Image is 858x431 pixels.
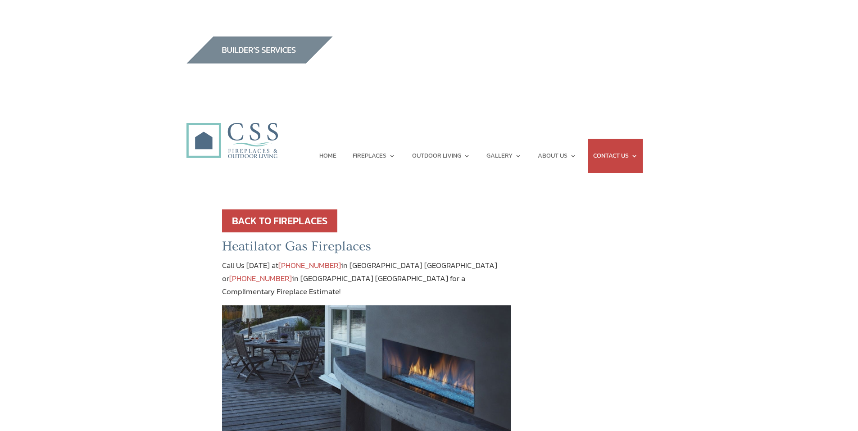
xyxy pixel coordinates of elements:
img: CSS Fireplaces & Outdoor Living (Formerly Construction Solutions & Supply)- Jacksonville Ormond B... [186,98,278,163]
a: CONTACT US [593,139,638,173]
a: ABOUT US [538,139,577,173]
p: Call Us [DATE] at in [GEOGRAPHIC_DATA] [GEOGRAPHIC_DATA] or in [GEOGRAPHIC_DATA] [GEOGRAPHIC_DATA... [222,259,511,306]
img: builders_btn [186,36,333,64]
a: GALLERY [486,139,522,173]
a: [PHONE_NUMBER] [278,259,341,271]
a: HOME [319,139,336,173]
a: OUTDOOR LIVING [412,139,470,173]
a: BACK TO FIREPLACES [222,209,337,232]
h2: Heatilator Gas Fireplaces [222,238,511,259]
a: [PHONE_NUMBER] [229,272,292,284]
a: builder services construction supply [186,55,333,67]
a: FIREPLACES [353,139,395,173]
